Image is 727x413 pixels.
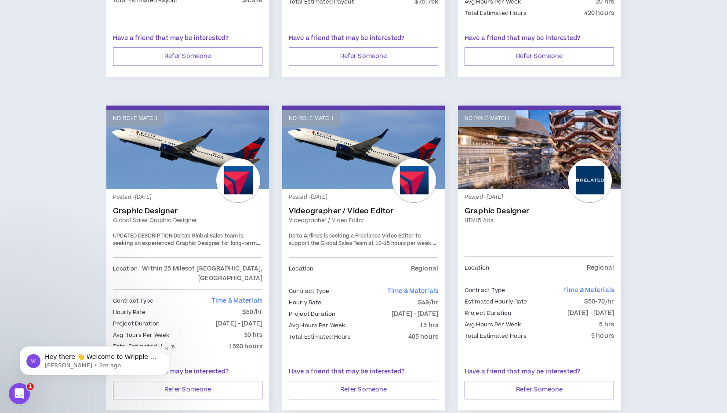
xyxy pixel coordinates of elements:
button: Refer Someone [113,381,262,399]
p: Avg Hours Per Week [289,321,345,330]
p: Posted - [DATE] [113,194,262,201]
a: Videographer / Video Editor [289,207,438,216]
button: Refer Someone [289,48,438,66]
a: No Role Match [106,110,269,189]
p: $50-70/hr [584,297,614,307]
a: Graphic Designer [113,207,262,216]
p: Have a friend that may be interested? [113,367,262,376]
p: $49/hr [418,298,438,307]
a: HTML5 Ads [465,216,614,224]
img: Profile image for Morgan [20,63,34,77]
p: Contract Type [289,286,330,296]
p: No Role Match [113,114,157,123]
p: 420 hours [584,8,614,18]
p: Total Estimated Hours [465,331,527,341]
p: 5 hours [591,331,614,341]
p: Total Estimated Hours [289,332,351,342]
p: Contract Type [465,285,505,295]
p: Posted - [DATE] [289,194,438,201]
span: Time & Materials [387,287,438,296]
p: Have a friend that may be interested? [465,34,614,43]
p: Hey there 👋 Welcome to Wripple 🙌 Take a look around! If you have any questions, just reply to thi... [38,62,152,70]
iframe: Intercom live chat [9,383,30,404]
span: Delta Airlines is seeking a Freelance Video Editor to support the Global Sales Team at 10-15 hour... [289,232,433,248]
p: Have a friend that may be interested? [465,367,614,376]
p: Avg Hours Per Week [465,320,521,329]
p: Have a friend that may be interested? [289,367,438,376]
p: Estimated Hourly Rate [465,297,527,307]
p: Location [465,263,489,273]
div: message notification from Morgan, 2m ago. Hey there 👋 Welcome to Wripple 🙌 Take a look around! If... [13,55,163,84]
p: [DATE] - [DATE] [567,308,614,318]
p: No Role Match [289,114,333,123]
span: 1 [27,383,34,390]
span: Time & Materials [211,296,262,305]
p: 1590 hours [229,342,262,351]
p: $50/hr [242,307,262,317]
a: Videographer / Video Editor [289,216,438,224]
p: Regional [411,264,438,274]
p: Message from Morgan, sent 2m ago [38,70,152,78]
strong: UPDATED DESCRIPTION: [113,232,174,240]
p: Regional [587,263,614,273]
p: Project Duration [465,308,511,318]
p: Have a friend that may be interested? [289,34,438,43]
p: Location [289,264,313,274]
p: Total Estimated Hours [465,8,527,18]
iframe: Intercom notifications message [7,291,182,389]
p: Project Duration [289,309,335,319]
p: No Role Match [465,114,509,123]
a: Graphic Designer [465,207,614,216]
p: 5 hrs [599,320,614,329]
p: [DATE] - [DATE] [216,319,262,329]
a: No Role Match [458,110,621,189]
p: 15 hrs [420,321,438,330]
button: Refer Someone [465,48,614,66]
button: Refer Someone [113,48,262,66]
button: Refer Someone [289,381,438,399]
span: Time & Materials [563,286,614,295]
p: Location [113,264,138,283]
p: [DATE] - [DATE] [392,309,438,319]
p: 405 hours [408,332,438,342]
span: Delta's Global Sales team is seeking an experienced Graphic Designer for long-term contract suppo... [113,232,262,278]
p: Within 25 Miles of [GEOGRAPHIC_DATA], [GEOGRAPHIC_DATA] [138,264,262,283]
button: Dismiss notification [154,52,166,63]
button: Refer Someone [465,381,614,399]
p: Posted - [DATE] [465,194,614,201]
a: Global Sales Graphic Designer [113,216,262,224]
p: Have a friend that may be interested? [113,34,262,43]
p: Hourly Rate [289,298,321,307]
a: No Role Match [282,110,445,189]
p: 30 hrs [244,330,262,340]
